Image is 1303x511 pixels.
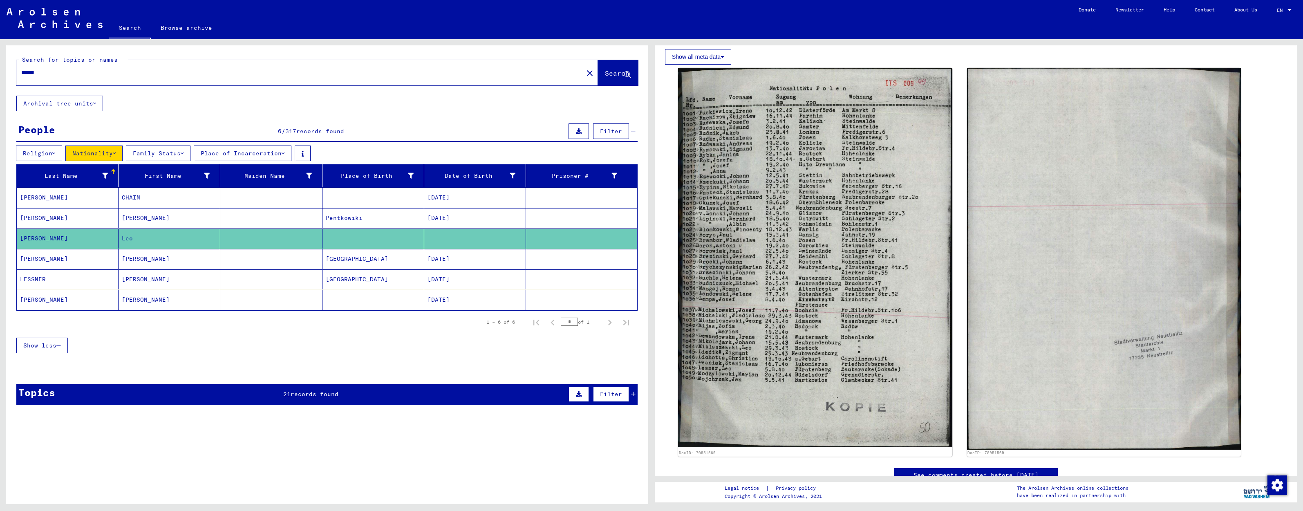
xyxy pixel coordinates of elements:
span: records found [291,390,338,398]
p: have been realized in partnership with [1017,492,1128,499]
p: The Arolsen Archives online collections [1017,484,1128,492]
div: Place of Birth [326,172,414,180]
img: yv_logo.png [1242,482,1272,502]
div: Prisoner # [529,172,617,180]
mat-cell: Pentkowiki [322,208,424,228]
div: Topics [18,385,55,400]
button: Next page [602,314,618,330]
mat-header-cell: Prisoner # [526,164,637,187]
mat-icon: close [585,68,595,78]
mat-header-cell: Maiden Name [220,164,322,187]
span: Filter [600,128,622,135]
div: First Name [122,169,220,182]
div: Maiden Name [224,172,311,180]
a: Legal notice [725,484,766,493]
div: Last Name [20,172,108,180]
span: 21 [283,390,291,398]
p: Copyright © Arolsen Archives, 2021 [725,493,826,500]
mat-cell: CHAIM [119,188,220,208]
mat-cell: [PERSON_NAME] [17,208,119,228]
button: Previous page [544,314,561,330]
div: First Name [122,172,210,180]
a: DocID: 70951569 [967,450,1004,455]
a: See comments created before [DATE] [913,471,1039,480]
mat-cell: [PERSON_NAME] [119,290,220,310]
mat-cell: [DATE] [424,290,526,310]
span: 317 [285,128,296,135]
div: Place of Birth [326,169,424,182]
img: Change consent [1267,475,1287,495]
mat-cell: [PERSON_NAME] [119,269,220,289]
mat-header-cell: Date of Birth [424,164,526,187]
mat-header-cell: First Name [119,164,220,187]
img: 002.jpg [967,68,1241,450]
div: | [725,484,826,493]
button: Show all meta data [665,49,731,65]
button: Family Status [126,146,190,161]
mat-header-cell: Last Name [17,164,119,187]
mat-cell: Leo [119,229,220,249]
mat-cell: LESSNER [17,269,119,289]
div: of 1 [561,318,602,326]
span: Show less [23,342,56,349]
span: / [282,128,285,135]
mat-cell: [GEOGRAPHIC_DATA] [322,269,424,289]
img: 001.jpg [678,68,952,447]
a: Browse archive [151,18,222,38]
mat-cell: [DATE] [424,269,526,289]
mat-cell: [PERSON_NAME] [17,290,119,310]
div: Maiden Name [224,169,322,182]
button: Clear [582,65,598,81]
a: Search [109,18,151,39]
button: Archival tree units [16,96,103,111]
a: Privacy policy [769,484,826,493]
span: Search [605,69,629,77]
a: DocID: 70951569 [679,450,716,455]
mat-header-cell: Place of Birth [322,164,424,187]
button: Last page [618,314,634,330]
mat-cell: [DATE] [424,208,526,228]
mat-cell: [DATE] [424,188,526,208]
div: Prisoner # [529,169,627,182]
mat-cell: [PERSON_NAME] [119,208,220,228]
span: 6 [278,128,282,135]
div: Last Name [20,169,118,182]
div: Date of Birth [428,172,515,180]
button: Filter [593,386,629,402]
div: 1 – 6 of 6 [486,318,515,326]
span: records found [296,128,344,135]
img: Arolsen_neg.svg [7,8,103,28]
mat-label: Search for topics or names [22,56,118,63]
span: EN [1277,7,1286,13]
button: Nationality [65,146,123,161]
mat-cell: [GEOGRAPHIC_DATA] [322,249,424,269]
button: Religion [16,146,62,161]
mat-cell: [PERSON_NAME] [17,229,119,249]
mat-cell: [PERSON_NAME] [17,188,119,208]
div: Date of Birth [428,169,526,182]
span: Filter [600,390,622,398]
mat-cell: [PERSON_NAME] [119,249,220,269]
button: Place of Incarceration [194,146,291,161]
button: Search [598,60,638,85]
button: First page [528,314,544,330]
mat-cell: [PERSON_NAME] [17,249,119,269]
mat-cell: [DATE] [424,249,526,269]
button: Filter [593,123,629,139]
button: Show less [16,338,68,353]
div: People [18,122,55,137]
